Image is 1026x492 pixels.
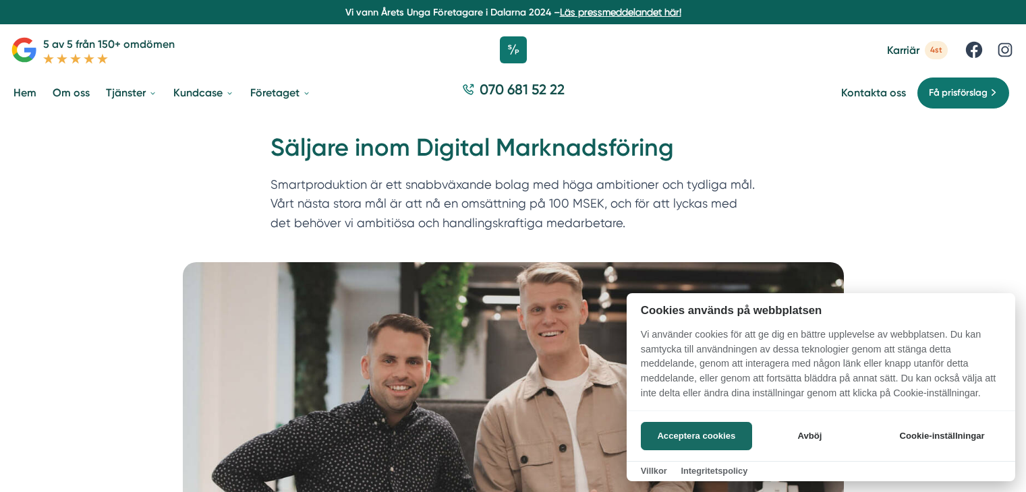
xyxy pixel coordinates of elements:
button: Cookie-inställningar [883,422,1001,450]
a: Villkor [641,466,667,476]
h2: Cookies används på webbplatsen [627,304,1015,317]
p: Vi använder cookies för att ge dig en bättre upplevelse av webbplatsen. Du kan samtycka till anvä... [627,328,1015,410]
button: Avböj [756,422,863,450]
button: Acceptera cookies [641,422,752,450]
a: Integritetspolicy [681,466,747,476]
